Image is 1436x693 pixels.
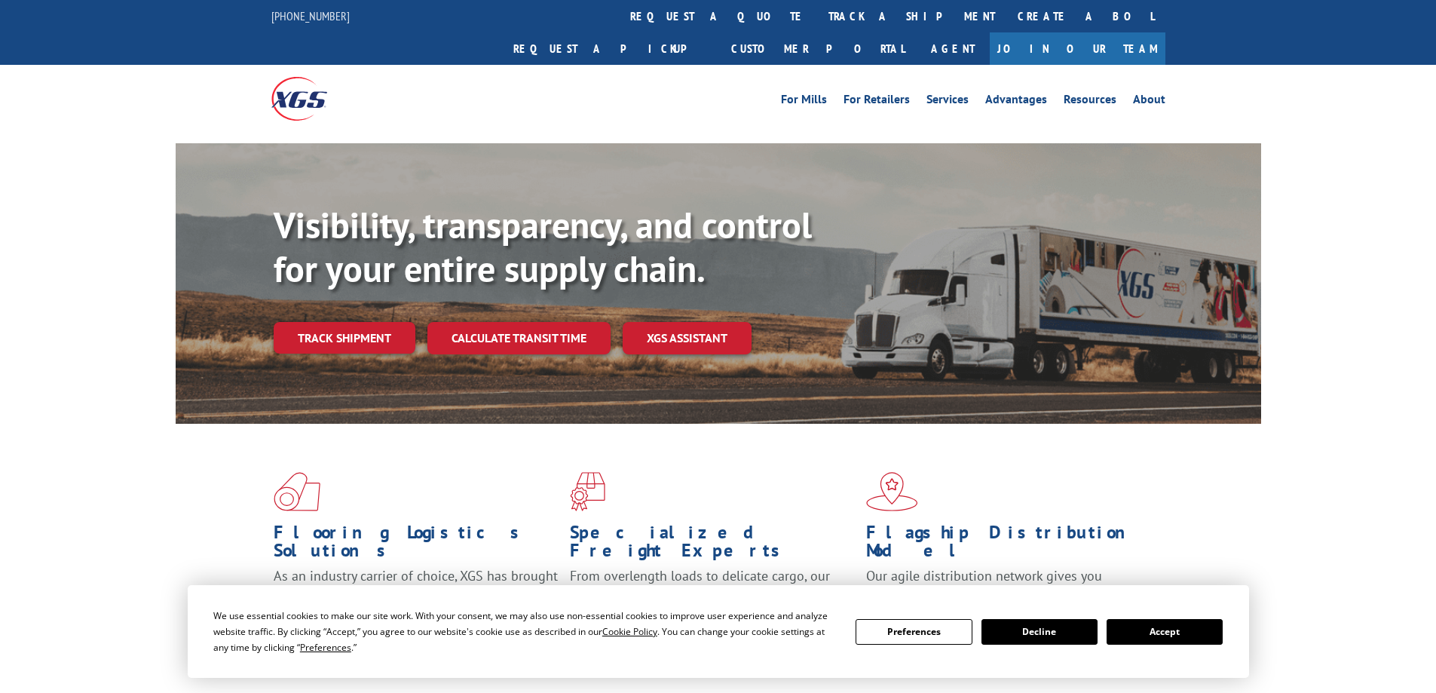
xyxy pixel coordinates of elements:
[981,619,1098,645] button: Decline
[720,32,916,65] a: Customer Portal
[990,32,1165,65] a: Join Our Team
[866,472,918,511] img: xgs-icon-flagship-distribution-model-red
[844,94,910,110] a: For Retailers
[623,322,752,354] a: XGS ASSISTANT
[1064,94,1116,110] a: Resources
[926,94,969,110] a: Services
[1107,619,1223,645] button: Accept
[274,201,812,292] b: Visibility, transparency, and control for your entire supply chain.
[213,608,837,655] div: We use essential cookies to make our site work. With your consent, we may also use non-essential ...
[274,567,558,621] span: As an industry carrier of choice, XGS has brought innovation and dedication to flooring logistics...
[1133,94,1165,110] a: About
[570,472,605,511] img: xgs-icon-focused-on-flooring-red
[781,94,827,110] a: For Mills
[188,585,1249,678] div: Cookie Consent Prompt
[274,472,320,511] img: xgs-icon-total-supply-chain-intelligence-red
[570,567,855,634] p: From overlength loads to delicate cargo, our experienced staff knows the best way to move your fr...
[856,619,972,645] button: Preferences
[866,523,1151,567] h1: Flagship Distribution Model
[916,32,990,65] a: Agent
[502,32,720,65] a: Request a pickup
[274,322,415,354] a: Track shipment
[271,8,350,23] a: [PHONE_NUMBER]
[570,523,855,567] h1: Specialized Freight Experts
[427,322,611,354] a: Calculate transit time
[274,523,559,567] h1: Flooring Logistics Solutions
[985,94,1047,110] a: Advantages
[602,625,657,638] span: Cookie Policy
[300,641,351,654] span: Preferences
[866,567,1144,603] span: Our agile distribution network gives you nationwide inventory management on demand.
